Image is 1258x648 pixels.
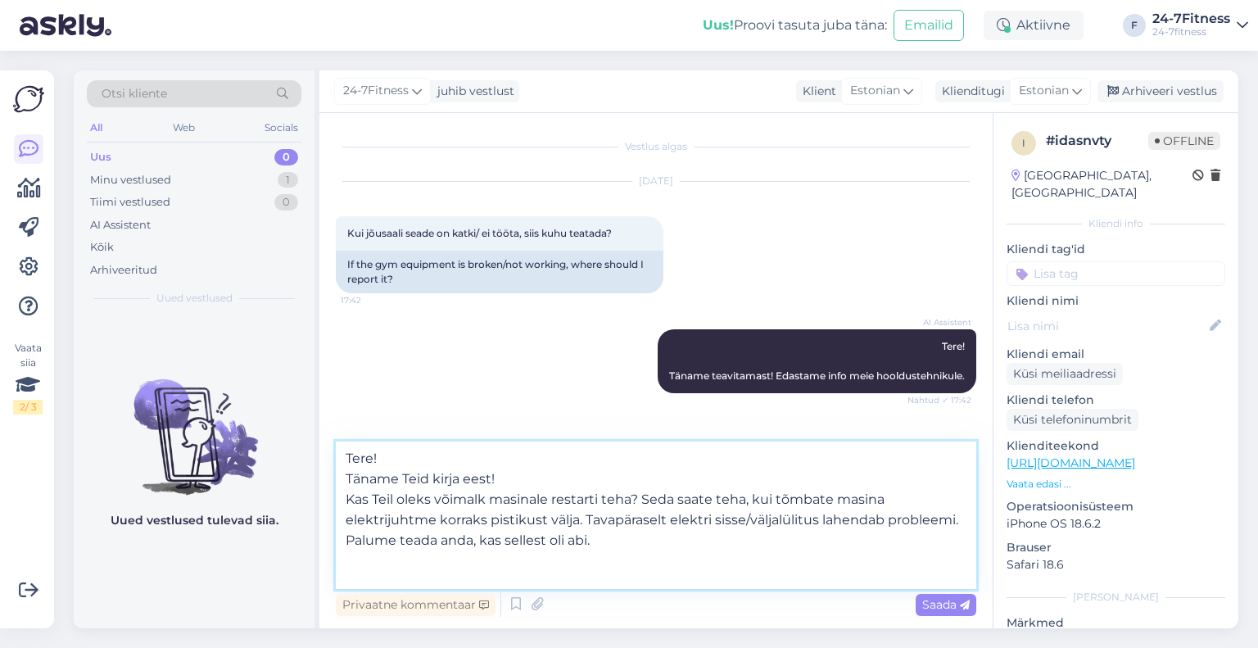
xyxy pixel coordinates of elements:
div: 1 [278,172,298,188]
div: Aktiivne [984,11,1084,40]
div: 24-7Fitness [1152,12,1230,25]
p: Klienditeekond [1007,437,1225,455]
div: Küsi telefoninumbrit [1007,409,1138,431]
p: Vaata edasi ... [1007,477,1225,492]
span: Otsi kliente [102,85,167,102]
div: F [1123,14,1146,37]
p: Kliendi nimi [1007,292,1225,310]
div: Kliendi info [1007,216,1225,231]
div: Kõik [90,239,114,256]
div: Klienditugi [935,83,1005,100]
span: Uued vestlused [156,291,233,306]
div: Web [170,117,198,138]
p: Safari 18.6 [1007,556,1225,573]
div: All [87,117,106,138]
div: Minu vestlused [90,172,171,188]
div: Arhiveeri vestlus [1097,80,1224,102]
div: 24-7fitness [1152,25,1230,39]
span: Estonian [850,82,900,100]
div: Tiimi vestlused [90,194,170,211]
div: If the gym equipment is broken/not working, where should I report it? [336,251,663,293]
div: Proovi tasuta juba täna: [703,16,887,35]
span: AI Assistent [910,316,971,329]
p: Operatsioonisüsteem [1007,498,1225,515]
span: Nähtud ✓ 17:42 [907,394,971,406]
button: Emailid [894,10,964,41]
img: No chats [74,350,314,497]
div: Klient [796,83,836,100]
div: [PERSON_NAME] [1007,590,1225,605]
textarea: Tere! Täname Teid kirja eest! Kas Teil oleks võimalk masinale restarti teha? Seda saate teha, kui... [336,442,976,589]
span: Kui jõusaali seade on katki/ ei tööta, siis kuhu teatada? [347,227,612,239]
div: Uus [90,149,111,165]
span: 17:42 [341,294,402,306]
span: Offline [1148,132,1220,150]
span: Saada [922,597,970,612]
div: # idasnvty [1046,131,1148,151]
div: Arhiveeritud [90,262,157,279]
div: Küsi meiliaadressi [1007,363,1123,385]
p: Kliendi telefon [1007,392,1225,409]
input: Lisa nimi [1007,317,1206,335]
div: AI Assistent [90,217,151,233]
input: Lisa tag [1007,261,1225,286]
div: [GEOGRAPHIC_DATA], [GEOGRAPHIC_DATA] [1011,167,1192,202]
div: Vestlus algas [336,139,976,154]
div: [DATE] [336,174,976,188]
p: Uued vestlused tulevad siia. [111,512,278,529]
b: Uus! [703,17,734,33]
div: juhib vestlust [431,83,514,100]
span: 24-7Fitness [343,82,409,100]
p: Märkmed [1007,614,1225,632]
span: Estonian [1019,82,1069,100]
a: 24-7Fitness24-7fitness [1152,12,1248,39]
div: Socials [261,117,301,138]
p: Kliendi tag'id [1007,241,1225,258]
div: 0 [274,149,298,165]
div: Vaata siia [13,341,43,415]
div: Privaatne kommentaar [336,594,496,616]
p: Brauser [1007,539,1225,556]
a: [URL][DOMAIN_NAME] [1007,455,1135,470]
div: 2 / 3 [13,400,43,415]
p: Kliendi email [1007,346,1225,363]
div: 0 [274,194,298,211]
img: Askly Logo [13,84,44,115]
p: iPhone OS 18.6.2 [1007,515,1225,532]
span: i [1022,137,1025,149]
